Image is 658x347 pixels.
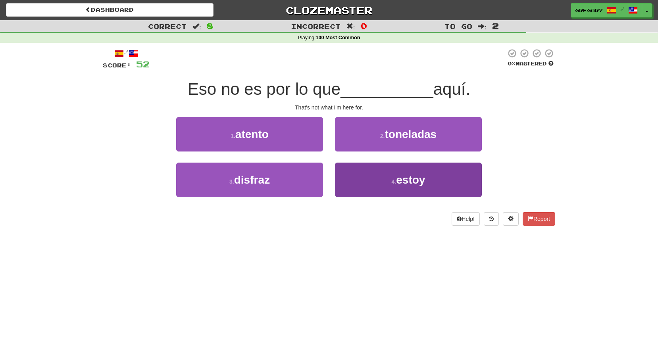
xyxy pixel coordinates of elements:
a: gregor7 / [571,3,642,17]
span: toneladas [385,128,437,140]
span: 52 [136,59,150,69]
small: 2 . [380,133,385,139]
a: Clozemaster [225,3,433,17]
a: Dashboard [6,3,214,17]
button: 4.estoy [335,163,482,197]
div: / [103,48,150,58]
span: : [478,23,487,30]
span: / [620,6,624,12]
span: Eso no es por lo que [188,80,341,98]
span: disfraz [234,174,270,186]
button: Round history (alt+y) [484,212,499,226]
span: Correct [148,22,187,30]
span: Score: [103,62,131,69]
span: : [346,23,355,30]
span: __________ [341,80,433,98]
span: atento [235,128,269,140]
button: 3.disfraz [176,163,323,197]
div: Mastered [506,60,555,67]
span: 8 [207,21,214,31]
span: 0 % [508,60,516,67]
button: Report [523,212,555,226]
span: : [192,23,201,30]
span: estoy [396,174,425,186]
div: That's not what I'm here for. [103,104,555,111]
small: 3 . [229,178,234,185]
small: 4 . [392,178,396,185]
span: Incorrect [291,22,341,30]
button: 1.atento [176,117,323,151]
span: gregor7 [575,7,603,14]
span: 0 [360,21,367,31]
small: 1 . [231,133,235,139]
button: 2.toneladas [335,117,482,151]
strong: 100 Most Common [316,35,360,40]
span: 2 [492,21,499,31]
span: To go [444,22,472,30]
button: Help! [452,212,480,226]
span: aquí. [433,80,470,98]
